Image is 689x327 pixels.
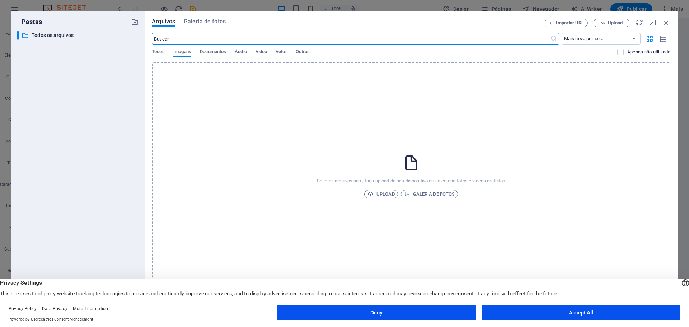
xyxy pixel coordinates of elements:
[662,19,670,27] i: Fechar
[200,47,226,57] span: Documentos
[635,19,643,27] i: Recarregar
[401,190,458,198] button: Galeria de fotos
[173,47,192,57] span: Imagens
[152,33,550,45] input: Buscar
[296,47,310,57] span: Outros
[235,47,247,57] span: Áudio
[152,47,164,57] span: Todos
[364,190,398,198] button: Upload
[404,190,455,198] span: Galeria de fotos
[256,47,267,57] span: Vídeo
[184,17,226,26] span: Galeria de fotos
[367,190,395,198] span: Upload
[131,18,139,26] i: Criar nova pasta
[152,17,175,26] span: Arquivos
[627,49,670,55] p: Exibe apenas arquivos que não estão em uso no website. Os arquivos adicionados durante esta sessã...
[649,19,657,27] i: Minimizar
[276,47,287,57] span: Vetor
[594,19,629,27] button: Upload
[32,31,126,39] p: Todos os arquivos
[608,21,623,25] span: Upload
[17,17,42,27] p: Pastas
[17,31,19,40] div: ​
[556,21,584,25] span: Importar URL
[545,19,588,27] button: Importar URL
[317,178,506,184] p: Solte os arquivos aqui, faça upload do seu dispositivo ou selecione fotos e vídeos gratuitos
